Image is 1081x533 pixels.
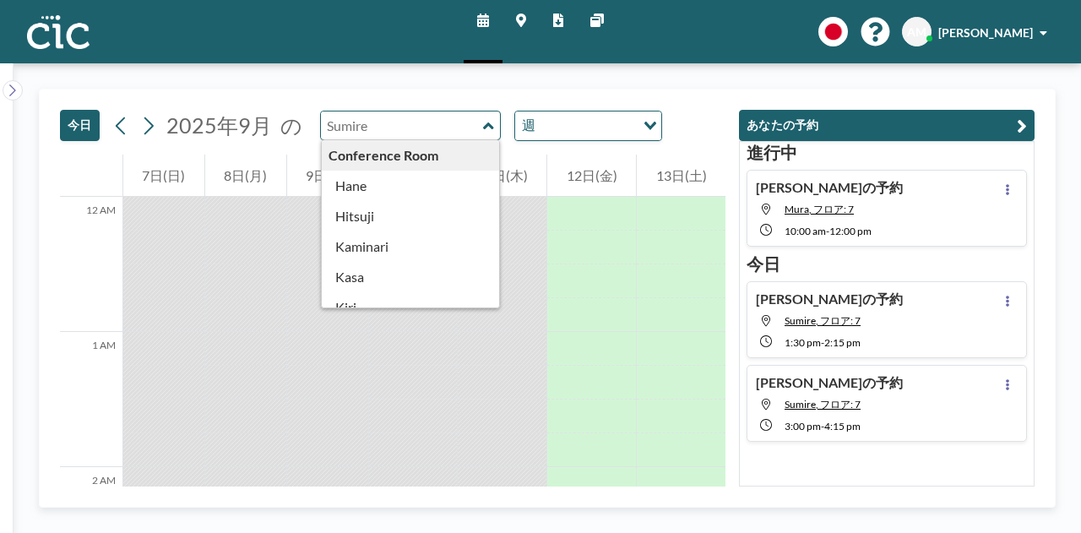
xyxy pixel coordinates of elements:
span: 4:15 PM [824,420,861,432]
span: - [821,336,824,349]
span: Sumire, フロア: 7 [785,314,861,327]
div: 11日(木) [458,155,546,197]
h3: 今日 [747,253,1027,275]
h4: [PERSON_NAME]の予約 [756,291,903,307]
img: organization-logo [27,15,90,49]
input: Sumire [321,111,483,139]
div: Kiri [322,292,500,323]
span: Sumire, フロア: 7 [785,398,861,411]
div: Hane [322,171,500,201]
span: 週 [519,115,539,137]
button: あなたの予約 [739,110,1035,141]
span: 2:15 PM [824,336,861,349]
div: 8日(月) [205,155,286,197]
div: Kaminari [322,231,500,262]
span: 1:30 PM [785,336,821,349]
span: 10:00 AM [785,225,826,237]
input: Search for option [540,115,633,137]
div: Hitsuji [322,201,500,231]
span: の [280,112,302,139]
span: - [826,225,829,237]
span: 3:00 PM [785,420,821,432]
h4: [PERSON_NAME]の予約 [756,179,903,196]
button: 今日 [60,110,100,141]
h3: 進行中 [747,142,1027,163]
div: Kasa [322,262,500,292]
div: 13日(土) [637,155,725,197]
div: Search for option [515,111,661,140]
div: Conference Room [322,140,500,171]
span: Mura, フロア: 7 [785,203,854,215]
h4: [PERSON_NAME]の予約 [756,374,903,391]
div: 12日(金) [547,155,636,197]
div: 1 AM [60,332,122,467]
div: 12 AM [60,197,122,332]
span: AM [907,24,926,40]
span: - [821,420,824,432]
div: 7日(日) [123,155,204,197]
span: 2025年9月 [166,112,272,138]
span: 12:00 PM [829,225,872,237]
div: 9日(火) [287,155,368,197]
span: [PERSON_NAME] [938,25,1033,40]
